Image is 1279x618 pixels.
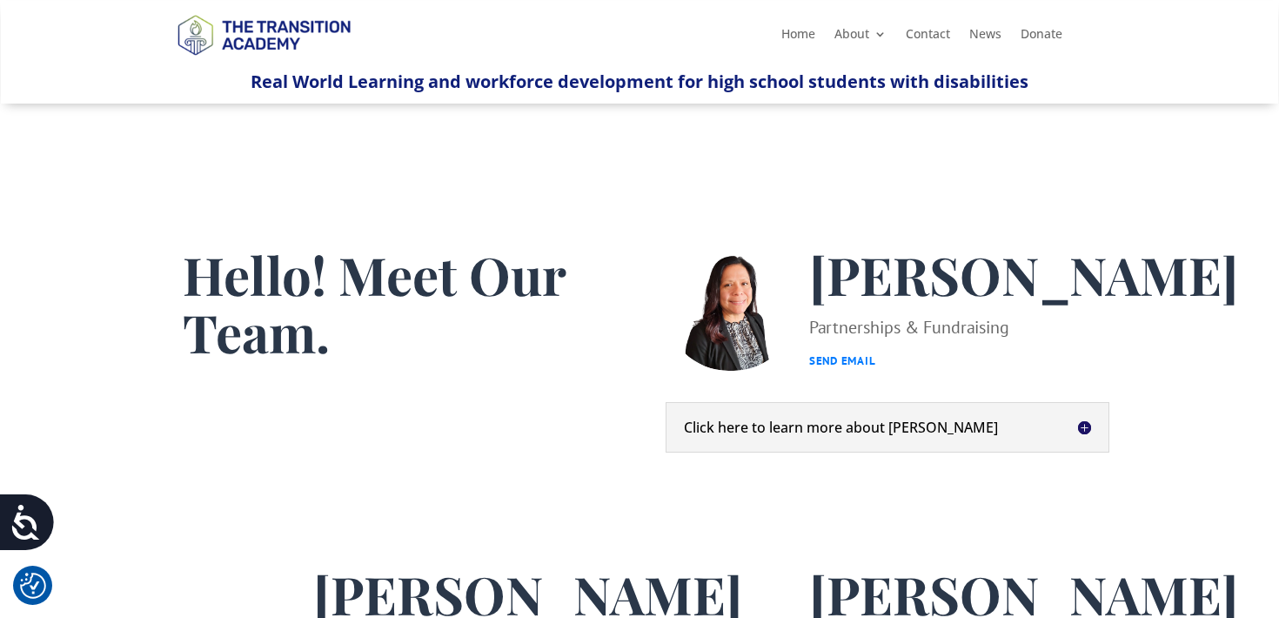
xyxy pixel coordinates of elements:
a: Donate [1021,28,1062,47]
img: Revisit consent button [20,573,46,599]
span: [PERSON_NAME] [809,239,1238,309]
span: Real World Learning and workforce development for high school students with disabilities [251,70,1028,93]
a: Send Email [809,353,876,368]
a: About [834,28,887,47]
span: Partnerships & Fundraising [809,316,1009,339]
span: Hello! Meet Our Team. [183,239,566,366]
a: News [969,28,1001,47]
a: Contact [906,28,950,47]
img: TTA Brand_TTA Primary Logo_Horizontal_Light BG [170,3,358,65]
a: Home [781,28,815,47]
h5: Click here to learn more about [PERSON_NAME] [684,420,1091,434]
button: Cookie Settings [20,573,46,599]
a: Logo-Noticias [170,52,358,69]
